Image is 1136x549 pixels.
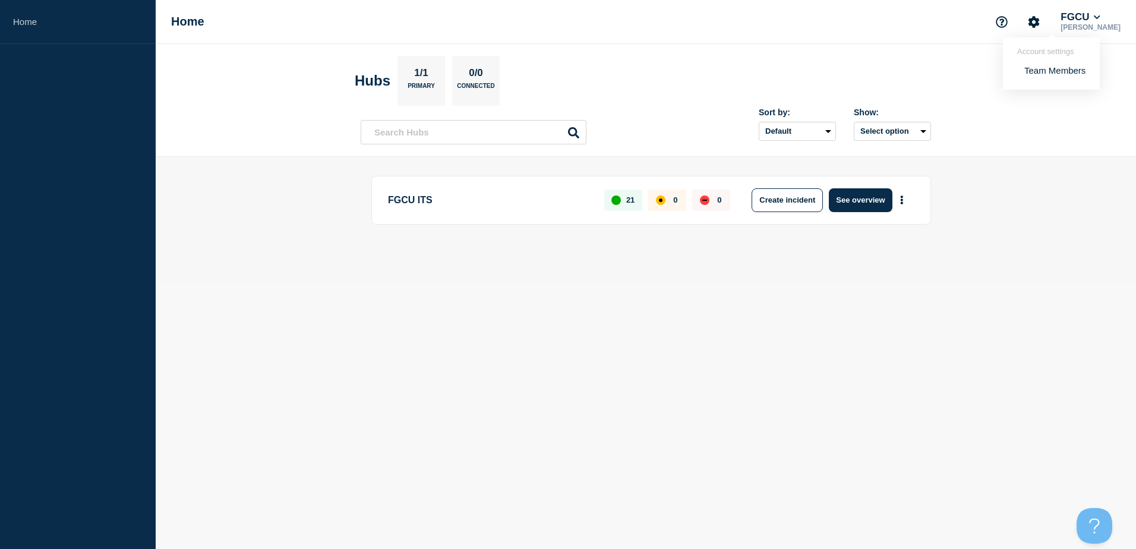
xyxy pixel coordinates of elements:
div: Sort by: [759,108,836,117]
button: See overview [829,188,892,212]
a: Team Members [1024,65,1085,75]
header: Account settings [1017,47,1085,56]
p: 0 [717,195,721,204]
button: Account settings [1021,10,1046,34]
button: Create incident [752,188,823,212]
p: 0/0 [465,67,488,83]
p: Primary [408,83,435,95]
p: 21 [626,195,635,204]
button: Select option [854,122,931,141]
div: down [700,195,709,205]
p: [PERSON_NAME] [1058,23,1123,31]
button: FGCU [1058,11,1103,23]
button: Support [989,10,1014,34]
iframe: Help Scout Beacon - Open [1077,508,1112,544]
select: Sort by [759,122,836,141]
input: Search Hubs [361,120,586,144]
p: 0 [673,195,677,204]
p: 1/1 [410,67,433,83]
div: Show: [854,108,931,117]
h1: Home [171,15,204,29]
h2: Hubs [355,72,390,89]
div: affected [656,195,665,205]
p: Connected [457,83,494,95]
div: up [611,195,621,205]
button: More actions [894,189,910,211]
p: FGCU ITS [388,188,591,212]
